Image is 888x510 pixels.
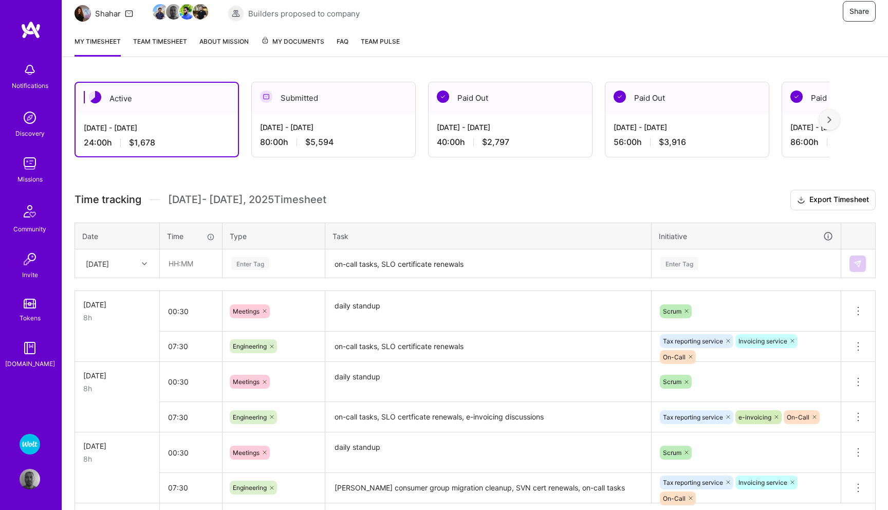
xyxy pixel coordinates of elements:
[614,122,761,133] div: [DATE] - [DATE]
[125,9,133,17] i: icon Mail
[437,90,449,103] img: Paid Out
[233,307,260,315] span: Meetings
[790,190,876,210] button: Export Timesheet
[160,404,222,431] input: HH:MM
[663,307,681,315] span: Scrum
[15,128,45,139] div: Discovery
[5,358,55,369] div: [DOMAIN_NAME]
[233,378,260,386] span: Meetings
[179,4,195,20] img: Team Member Avatar
[83,453,151,464] div: 8h
[228,5,244,22] img: Builders proposed to company
[180,3,194,21] a: Team Member Avatar
[20,469,40,489] img: User Avatar
[95,8,121,19] div: Shahar
[20,249,40,269] img: Invite
[86,258,109,269] div: [DATE]
[17,199,42,224] img: Community
[17,434,43,454] a: Wolt - Fintech: Payments Expansion Team
[326,363,650,402] textarea: daily standup
[84,137,230,148] div: 24:00 h
[160,439,222,466] input: HH:MM
[160,250,221,277] input: HH:MM
[166,4,181,20] img: Team Member Avatar
[167,231,215,242] div: Time
[437,122,584,133] div: [DATE] - [DATE]
[663,449,681,457] span: Scrum
[659,230,834,242] div: Initiative
[325,223,652,249] th: Task
[326,292,650,331] textarea: daily standup
[233,449,260,457] span: Meetings
[261,36,324,47] span: My Documents
[20,313,41,323] div: Tokens
[160,368,222,395] input: HH:MM
[248,8,360,19] span: Builders proposed to company
[663,353,686,361] span: On-Call
[660,256,698,271] div: Enter Tag
[84,122,230,133] div: [DATE] - [DATE]
[129,137,155,148] span: $1,678
[663,413,723,421] span: Tax reporting service
[614,90,626,103] img: Paid Out
[843,1,876,22] button: Share
[261,36,324,57] a: My Documents
[20,107,40,128] img: discovery
[614,137,761,148] div: 56:00 h
[20,153,40,174] img: teamwork
[797,195,805,206] i: icon Download
[154,3,167,21] a: Team Member Avatar
[83,299,151,310] div: [DATE]
[787,413,809,421] span: On-Call
[194,3,207,21] a: Team Member Avatar
[482,137,509,148] span: $2,797
[252,82,415,114] div: Submitted
[133,36,187,57] a: Team timesheet
[429,82,592,114] div: Paid Out
[168,193,326,206] span: [DATE] - [DATE] , 2025 Timesheet
[231,256,269,271] div: Enter Tag
[24,299,36,308] img: tokens
[849,6,869,16] span: Share
[83,383,151,394] div: 8h
[326,333,650,361] textarea: on-call tasks, SLO certificate renewals
[361,38,400,45] span: Team Pulse
[738,413,771,421] span: e-invoicing
[20,338,40,358] img: guide book
[663,378,681,386] span: Scrum
[199,36,249,57] a: About Mission
[13,224,46,234] div: Community
[233,484,267,491] span: Engineering
[326,474,650,502] textarea: [PERSON_NAME] consumer group migration cleanup, SVN cert renewals, on-call tasks
[83,441,151,451] div: [DATE]
[260,90,272,103] img: Submitted
[854,260,862,268] img: Submit
[75,36,121,57] a: My timesheet
[663,495,686,502] span: On-Call
[233,413,267,421] span: Engineering
[437,137,584,148] div: 40:00 h
[20,434,40,454] img: Wolt - Fintech: Payments Expansion Team
[21,21,41,39] img: logo
[167,3,180,21] a: Team Member Avatar
[827,116,831,123] img: right
[160,298,222,325] input: HH:MM
[17,174,43,185] div: Missions
[305,137,334,148] span: $5,594
[160,333,222,360] input: HH:MM
[738,337,787,345] span: Invoicing service
[663,479,723,486] span: Tax reporting service
[605,82,769,114] div: Paid Out
[663,337,723,345] span: Tax reporting service
[75,5,91,22] img: Team Architect
[22,269,38,280] div: Invite
[160,474,222,501] input: HH:MM
[83,370,151,381] div: [DATE]
[337,36,348,57] a: FAQ
[326,403,650,431] textarea: on-call tasks, SLO certficate renewals, e-invoicing discussions
[223,223,325,249] th: Type
[326,433,650,472] textarea: daily standup
[142,261,147,266] i: icon Chevron
[738,479,787,486] span: Invoicing service
[17,469,43,489] a: User Avatar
